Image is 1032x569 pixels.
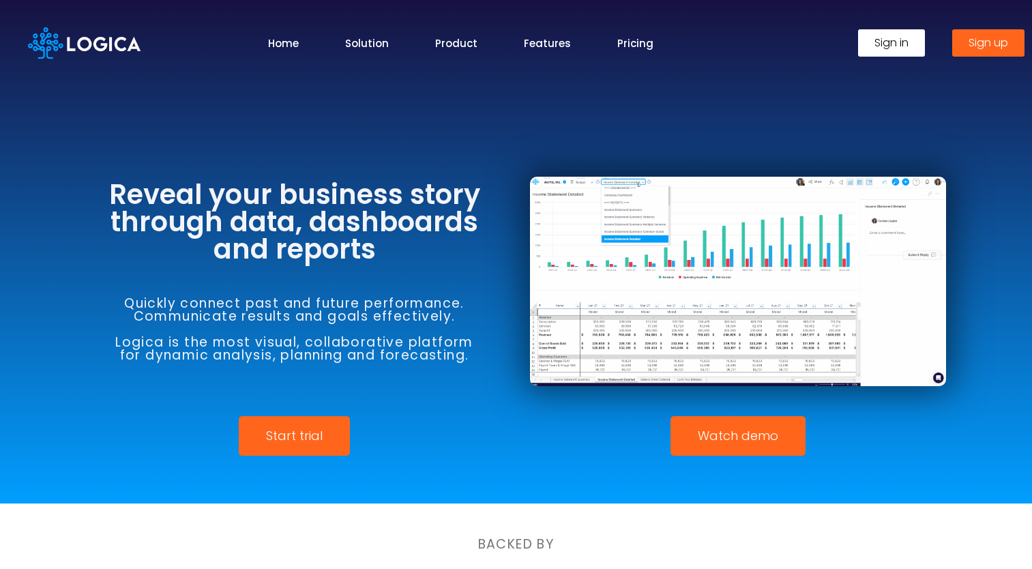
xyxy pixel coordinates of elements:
[874,38,909,48] span: Sign in
[617,35,653,51] a: Pricing
[952,29,1024,57] a: Sign up
[87,297,503,362] h6: Quickly connect past and future performance. Communicate results and goals effectively. Logica is...
[268,35,299,51] a: Home
[698,430,778,442] span: Watch demo
[28,35,141,50] a: Logica
[345,35,389,51] a: Solution
[524,35,571,51] a: Features
[858,29,925,57] a: Sign in
[239,416,350,456] a: Start trial
[969,38,1008,48] span: Sign up
[148,538,885,551] h6: BACKED BY
[28,27,141,59] img: Logica
[266,430,323,442] span: Start trial
[670,416,806,456] a: Watch demo
[435,35,477,51] a: Product
[87,181,503,263] h3: Reveal your business story through data, dashboards and reports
